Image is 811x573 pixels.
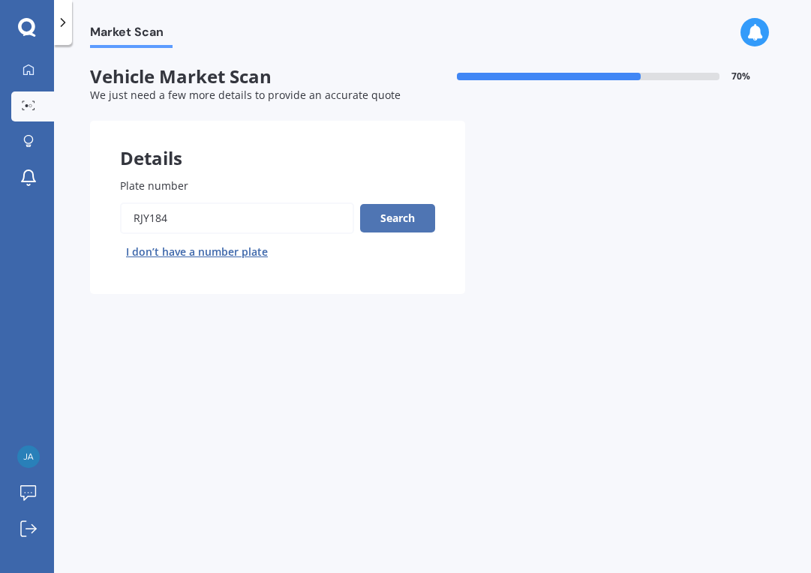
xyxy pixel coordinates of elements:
[120,240,274,264] button: I don’t have a number plate
[17,445,40,468] img: 10a99b3405637174a9e05080cb040ca1
[360,204,435,232] button: Search
[120,178,188,193] span: Plate number
[90,25,173,45] span: Market Scan
[90,88,401,102] span: We just need a few more details to provide an accurate quote
[731,71,750,82] span: 70 %
[120,202,354,234] input: Enter plate number
[90,121,465,166] div: Details
[90,66,433,88] span: Vehicle Market Scan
